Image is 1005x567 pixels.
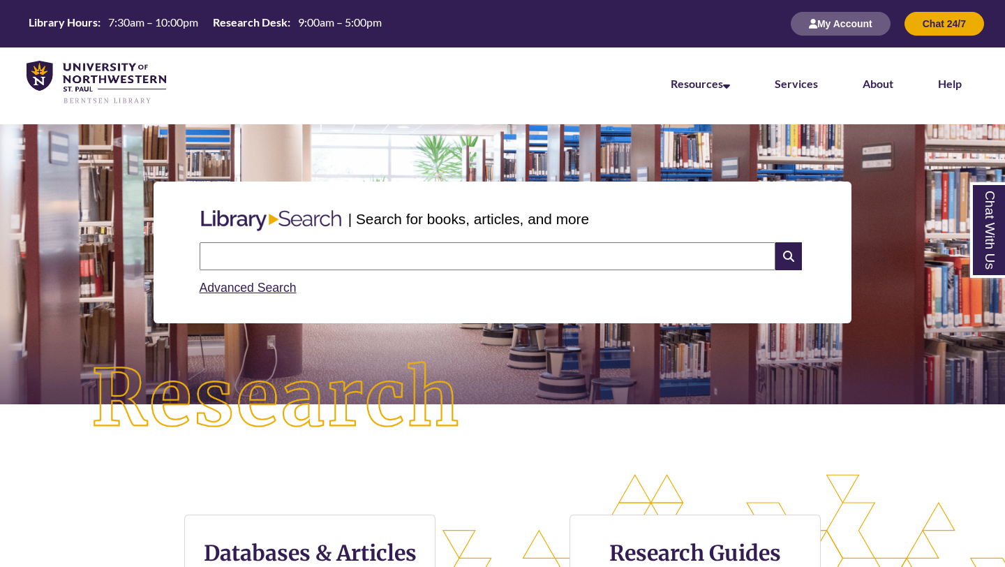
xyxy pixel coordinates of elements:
span: 9:00am – 5:00pm [298,15,382,29]
img: Libary Search [194,205,348,237]
img: Research [50,321,502,478]
button: My Account [791,12,891,36]
h3: Research Guides [581,540,809,566]
i: Search [775,242,802,270]
table: Hours Today [23,15,387,32]
p: | Search for books, articles, and more [348,208,589,230]
a: About [863,77,893,90]
img: UNWSP Library Logo [27,61,166,105]
a: Chat 24/7 [904,17,984,29]
a: Services [775,77,818,90]
a: Help [938,77,962,90]
a: My Account [791,17,891,29]
a: Advanced Search [200,281,297,295]
th: Research Desk: [207,15,292,30]
a: Hours Today [23,15,387,34]
span: 7:30am – 10:00pm [108,15,198,29]
h3: Databases & Articles [196,540,424,566]
th: Library Hours: [23,15,103,30]
a: Resources [671,77,730,90]
button: Chat 24/7 [904,12,984,36]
